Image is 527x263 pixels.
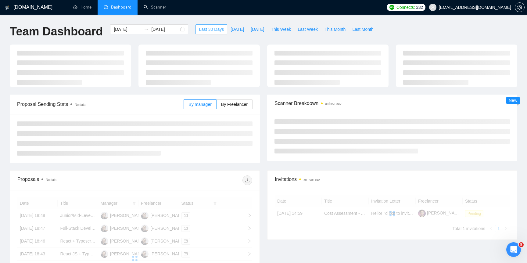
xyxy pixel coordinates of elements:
[515,5,524,10] span: setting
[274,99,510,107] span: Scanner Breakdown
[188,102,211,107] span: By manager
[271,26,291,33] span: This Week
[298,26,318,33] span: Last Week
[73,5,91,10] a: homeHome
[506,242,521,257] iframe: Intercom live chat
[114,26,142,33] input: Start date
[227,24,247,34] button: [DATE]
[396,4,415,11] span: Connects:
[231,26,244,33] span: [DATE]
[144,27,149,32] span: to
[431,5,435,9] span: user
[75,103,85,106] span: No data
[247,24,267,34] button: [DATE]
[349,24,377,34] button: Last Month
[303,178,320,181] time: an hour ago
[389,5,394,10] img: upwork-logo.png
[151,26,179,33] input: End date
[144,27,149,32] span: swap-right
[221,102,248,107] span: By Freelancer
[195,24,227,34] button: Last 30 Days
[515,2,525,12] button: setting
[352,26,373,33] span: Last Month
[17,175,135,185] div: Proposals
[104,5,108,9] span: dashboard
[111,5,131,10] span: Dashboard
[46,178,56,182] span: No data
[294,24,321,34] button: Last Week
[267,24,294,34] button: This Week
[251,26,264,33] span: [DATE]
[5,3,9,13] img: logo
[515,5,525,10] a: setting
[416,4,423,11] span: 332
[325,102,341,105] time: an hour ago
[324,26,346,33] span: This Month
[275,175,510,183] span: Invitations
[199,26,224,33] span: Last 30 Days
[519,242,524,247] span: 5
[17,100,184,108] span: Proposal Sending Stats
[321,24,349,34] button: This Month
[509,98,517,103] span: New
[144,5,166,10] a: searchScanner
[10,24,103,39] h1: Team Dashboard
